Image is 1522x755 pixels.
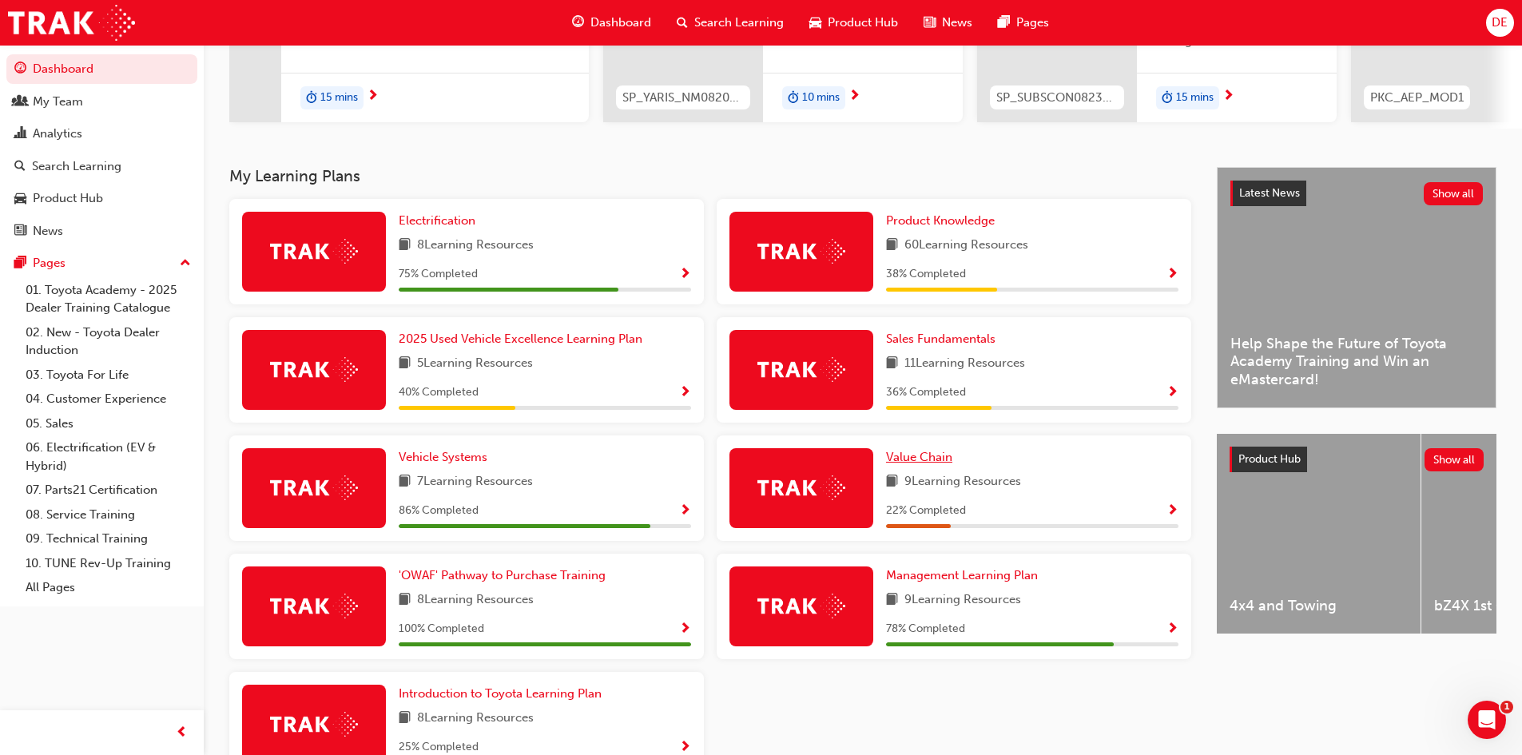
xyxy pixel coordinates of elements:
[622,89,744,107] span: SP_YARIS_NM0820_EL_02
[176,723,188,743] span: prev-icon
[1166,386,1178,400] span: Show Progress
[886,450,952,464] span: Value Chain
[788,88,799,109] span: duration-icon
[399,568,606,582] span: 'OWAF' Pathway to Purchase Training
[229,167,1191,185] h3: My Learning Plans
[33,254,66,272] div: Pages
[679,504,691,519] span: Show Progress
[679,741,691,755] span: Show Progress
[19,435,197,478] a: 06. Electrification (EV & Hybrid)
[399,332,642,346] span: 2025 Used Vehicle Excellence Learning Plan
[677,13,688,33] span: search-icon
[797,6,911,39] a: car-iconProduct Hub
[1230,597,1408,615] span: 4x4 and Towing
[1166,501,1178,521] button: Show Progress
[6,87,197,117] a: My Team
[270,239,358,264] img: Trak
[180,253,191,274] span: up-icon
[19,551,197,576] a: 10. TUNE Rev-Up Training
[848,89,860,104] span: next-icon
[996,89,1118,107] span: SP_SUBSCON0823_EL
[399,265,478,284] span: 75 % Completed
[1016,14,1049,32] span: Pages
[6,184,197,213] a: Product Hub
[399,590,411,610] span: book-icon
[1468,701,1506,739] iframe: Intercom live chat
[886,566,1044,585] a: Management Learning Plan
[886,332,995,346] span: Sales Fundamentals
[924,13,936,33] span: news-icon
[399,566,612,585] a: 'OWAF' Pathway to Purchase Training
[1162,88,1173,109] span: duration-icon
[1166,268,1178,282] span: Show Progress
[679,386,691,400] span: Show Progress
[19,411,197,436] a: 05. Sales
[886,568,1038,582] span: Management Learning Plan
[270,357,358,382] img: Trak
[6,51,197,248] button: DashboardMy TeamAnalyticsSearch LearningProduct HubNews
[559,6,664,39] a: guage-iconDashboard
[8,5,135,41] a: Trak
[679,501,691,521] button: Show Progress
[886,213,995,228] span: Product Knowledge
[985,6,1062,39] a: pages-iconPages
[14,95,26,109] span: people-icon
[399,686,602,701] span: Introduction to Toyota Learning Plan
[1230,335,1483,389] span: Help Shape the Future of Toyota Academy Training and Win an eMastercard!
[679,268,691,282] span: Show Progress
[6,217,197,246] a: News
[19,575,197,600] a: All Pages
[679,264,691,284] button: Show Progress
[417,590,534,610] span: 8 Learning Resources
[694,14,784,32] span: Search Learning
[33,222,63,240] div: News
[399,685,608,703] a: Introduction to Toyota Learning Plan
[998,13,1010,33] span: pages-icon
[679,622,691,637] span: Show Progress
[1166,504,1178,519] span: Show Progress
[399,383,479,402] span: 40 % Completed
[886,212,1001,230] a: Product Knowledge
[399,472,411,492] span: book-icon
[417,472,533,492] span: 7 Learning Resources
[19,278,197,320] a: 01. Toyota Academy - 2025 Dealer Training Catalogue
[417,709,534,729] span: 8 Learning Resources
[19,478,197,503] a: 07. Parts21 Certification
[399,213,475,228] span: Electrification
[6,248,197,278] button: Pages
[886,590,898,610] span: book-icon
[6,54,197,84] a: Dashboard
[886,354,898,374] span: book-icon
[320,89,358,107] span: 15 mins
[1166,383,1178,403] button: Show Progress
[270,712,358,737] img: Trak
[270,475,358,500] img: Trak
[757,594,845,618] img: Trak
[942,14,972,32] span: News
[306,88,317,109] span: duration-icon
[809,13,821,33] span: car-icon
[572,13,584,33] span: guage-icon
[1166,264,1178,284] button: Show Progress
[911,6,985,39] a: news-iconNews
[14,62,26,77] span: guage-icon
[6,152,197,181] a: Search Learning
[14,225,26,239] span: news-icon
[33,189,103,208] div: Product Hub
[757,239,845,264] img: Trak
[33,93,83,111] div: My Team
[367,89,379,104] span: next-icon
[1217,434,1421,634] a: 4x4 and Towing
[1217,167,1496,408] a: Latest NewsShow allHelp Shape the Future of Toyota Academy Training and Win an eMastercard!
[1492,14,1508,32] span: DE
[757,475,845,500] img: Trak
[886,236,898,256] span: book-icon
[417,354,533,374] span: 5 Learning Resources
[886,502,966,520] span: 22 % Completed
[270,594,358,618] img: Trak
[904,590,1021,610] span: 9 Learning Resources
[399,330,649,348] a: 2025 Used Vehicle Excellence Learning Plan
[1222,89,1234,104] span: next-icon
[1500,701,1513,713] span: 1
